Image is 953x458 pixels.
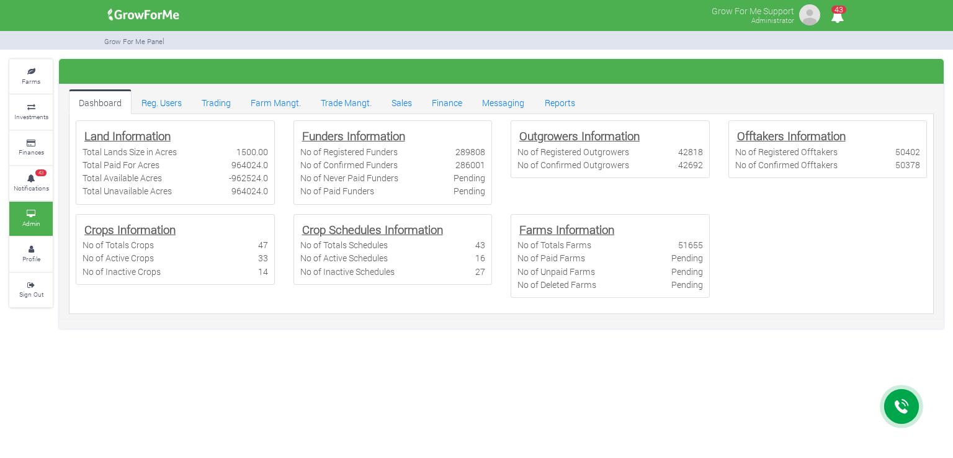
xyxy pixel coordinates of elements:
[751,16,794,25] small: Administrator
[797,2,822,27] img: growforme image
[229,171,268,184] div: -962524.0
[9,95,53,129] a: Investments
[300,251,388,264] div: No of Active Schedules
[311,89,382,114] a: Trade Mangt.
[382,89,422,114] a: Sales
[678,158,703,171] div: 42692
[14,184,49,192] small: Notifications
[302,222,443,237] b: Crop Schedules Information
[517,251,585,264] div: No of Paid Farms
[300,238,388,251] div: No of Totals Schedules
[83,145,177,158] div: Total Lands Size in Acres
[735,158,838,171] div: No of Confirmed Offtakers
[14,112,48,121] small: Investments
[22,254,40,263] small: Profile
[35,169,47,177] span: 43
[9,273,53,307] a: Sign Out
[454,184,485,197] div: Pending
[132,89,192,114] a: Reg. Users
[517,265,595,278] div: No of Unpaid Farms
[258,238,268,251] div: 47
[519,128,640,143] b: Outgrowers Information
[236,145,268,158] div: 1500.00
[475,238,485,251] div: 43
[104,37,164,46] small: Grow For Me Panel
[83,265,161,278] div: No of Inactive Crops
[83,171,162,184] div: Total Available Acres
[300,158,398,171] div: No of Confirmed Funders
[231,184,268,197] div: 964024.0
[422,89,472,114] a: Finance
[737,128,846,143] b: Offtakers Information
[300,265,395,278] div: No of Inactive Schedules
[19,290,43,299] small: Sign Out
[241,89,311,114] a: Farm Mangt.
[517,278,596,291] div: No of Deleted Farms
[300,145,398,158] div: No of Registered Funders
[19,148,44,156] small: Finances
[671,265,703,278] div: Pending
[9,237,53,271] a: Profile
[895,158,920,171] div: 50378
[831,6,846,14] span: 43
[69,89,132,114] a: Dashboard
[300,184,374,197] div: No of Paid Funders
[9,131,53,165] a: Finances
[472,89,534,114] a: Messaging
[84,222,176,237] b: Crops Information
[735,145,838,158] div: No of Registered Offtakers
[258,251,268,264] div: 33
[517,145,629,158] div: No of Registered Outgrowers
[671,278,703,291] div: Pending
[258,265,268,278] div: 14
[22,219,40,228] small: Admin
[535,89,585,114] a: Reports
[671,251,703,264] div: Pending
[475,265,485,278] div: 27
[104,2,184,27] img: growforme image
[825,12,849,24] a: 43
[895,145,920,158] div: 50402
[455,145,485,158] div: 289808
[302,128,405,143] b: Funders Information
[9,60,53,94] a: Farms
[455,158,485,171] div: 286001
[83,158,159,171] div: Total Paid For Acres
[83,251,154,264] div: No of Active Crops
[83,184,172,197] div: Total Unavailable Acres
[83,238,154,251] div: No of Totals Crops
[9,166,53,200] a: 43 Notifications
[517,238,591,251] div: No of Totals Farms
[825,2,849,30] i: Notifications
[192,89,241,114] a: Trading
[22,77,40,86] small: Farms
[678,145,703,158] div: 42818
[475,251,485,264] div: 16
[231,158,268,171] div: 964024.0
[678,238,703,251] div: 51655
[454,171,485,184] div: Pending
[300,171,398,184] div: No of Never Paid Funders
[9,202,53,236] a: Admin
[712,2,794,17] p: Grow For Me Support
[84,128,171,143] b: Land Information
[517,158,629,171] div: No of Confirmed Outgrowers
[519,222,614,237] b: Farms Information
